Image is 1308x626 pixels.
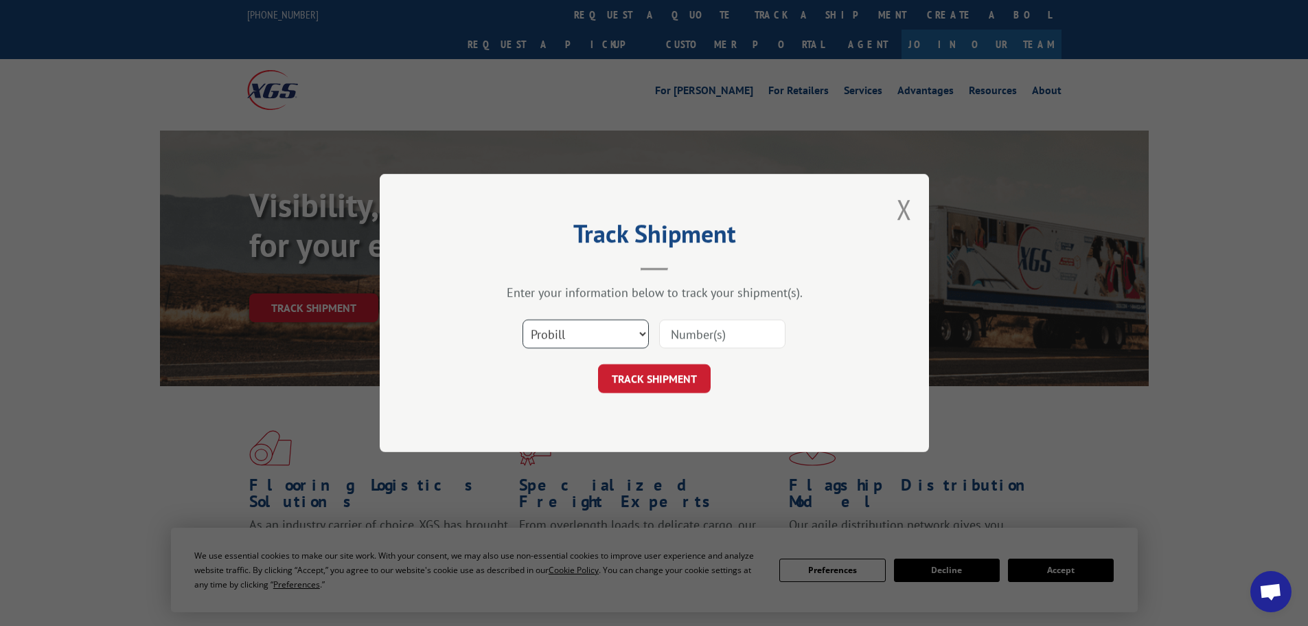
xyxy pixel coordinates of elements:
[598,364,711,393] button: TRACK SHIPMENT
[897,191,912,227] button: Close modal
[448,224,860,250] h2: Track Shipment
[448,284,860,300] div: Enter your information below to track your shipment(s).
[1250,571,1292,612] div: Open chat
[659,320,785,348] input: Number(s)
